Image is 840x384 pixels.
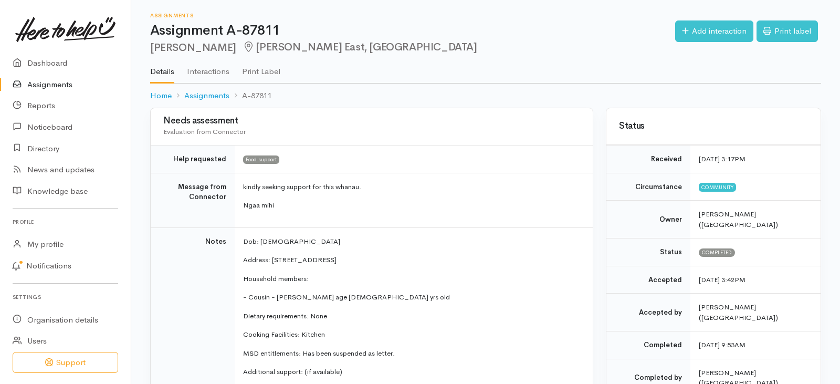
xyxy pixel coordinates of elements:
[243,40,477,54] span: [PERSON_NAME] East, [GEOGRAPHIC_DATA]
[242,53,280,82] a: Print Label
[150,90,172,102] a: Home
[606,331,690,359] td: Completed
[243,236,580,247] p: Dob: [DEMOGRAPHIC_DATA]
[150,53,174,84] a: Details
[13,215,118,229] h6: Profile
[699,154,745,163] time: [DATE] 3:17PM
[699,275,745,284] time: [DATE] 3:42PM
[163,127,246,136] span: Evaluation from Connector
[699,340,745,349] time: [DATE] 9:53AM
[13,352,118,373] button: Support
[757,20,818,42] a: Print label
[243,311,580,321] p: Dietary requirements: None
[150,13,675,18] h6: Assignments
[243,274,580,284] p: Household members:
[243,329,580,340] p: Cooking Facilities: Kitchen
[699,183,736,191] span: Community
[150,84,821,108] nav: breadcrumb
[699,210,778,229] span: [PERSON_NAME] ([GEOGRAPHIC_DATA])
[243,155,279,164] span: Food support
[606,173,690,201] td: Circumstance
[151,173,235,227] td: Message from Connector
[150,23,675,38] h1: Assignment A-87811
[675,20,753,42] a: Add interaction
[163,116,580,126] h3: Needs assessment
[187,53,229,82] a: Interactions
[229,90,272,102] li: A-87811
[243,182,580,192] p: kindly seeking support for this whanau.
[606,146,690,173] td: Received
[243,348,580,359] p: MSD entitlements: Has been suspended as letter.
[606,294,690,331] td: Accepted by
[619,121,808,131] h3: Status
[13,290,118,304] h6: Settings
[243,292,580,303] p: - Cousin - [PERSON_NAME] age [DEMOGRAPHIC_DATA] yrs old
[184,90,229,102] a: Assignments
[606,238,690,266] td: Status
[606,201,690,238] td: Owner
[243,200,580,211] p: Ngaa mihi
[690,294,821,331] td: [PERSON_NAME] ([GEOGRAPHIC_DATA])
[243,255,580,265] p: Address: [STREET_ADDRESS]
[699,248,735,257] span: Completed
[150,41,675,54] h2: [PERSON_NAME]
[151,146,235,173] td: Help requested
[243,367,580,377] p: Additional support: (if available)
[606,266,690,294] td: Accepted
